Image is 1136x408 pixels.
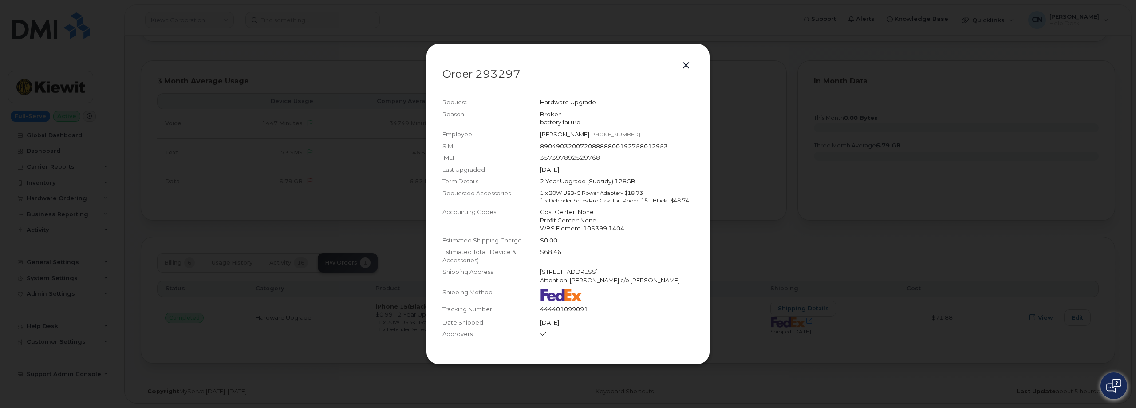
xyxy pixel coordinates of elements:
[442,98,540,107] div: Request
[540,197,694,204] div: 1 x Defender Series Pro Case for iPhone 15 - Black
[540,276,694,285] div: Attention: [PERSON_NAME] c/o [PERSON_NAME]
[540,166,559,173] span: [DATE]
[540,142,694,151] div: 89049032007208888800192758012953
[540,177,694,186] div: 2 Year Upgrade (Subsidy) 128GB
[540,154,694,162] div: 357397892529768
[588,305,595,313] a: Open shipping details in new tab
[667,197,689,204] span: - $48.74
[589,131,640,138] span: [PHONE_NUMBER]
[442,248,540,264] div: Estimated Total (Device & Accessories)
[442,130,540,139] div: Employee
[442,318,540,327] div: Date Shipped
[442,189,540,204] div: Requested Accessories
[442,142,540,151] div: SIM
[442,110,540,127] div: Reason
[442,154,540,162] div: IMEI
[540,130,694,139] div: [PERSON_NAME]
[540,208,694,216] div: Cost Center: None
[540,288,583,301] img: fedex-bc01427081be8802e1fb5a1adb1132915e58a0589d7a9405a0dcbe1127be6add.png
[442,236,540,245] div: Estimated Shipping Charge
[540,268,694,276] div: [STREET_ADDRESS]
[442,330,540,338] div: Approvers
[442,166,540,174] div: Last Upgraded
[442,288,540,301] div: Shipping Method
[442,305,540,315] div: Tracking Number
[442,177,540,186] div: Term Details
[1106,379,1121,393] img: Open chat
[540,216,694,225] div: Profit Center: None
[540,189,694,197] div: 1 x 20W USB-C Power Adapter
[442,268,540,284] div: Shipping Address
[540,305,588,313] span: 444401099091
[540,224,694,233] div: WBS Element: 105399.1404
[442,69,694,79] p: Order 293297
[442,208,540,233] div: Accounting Codes
[540,236,694,245] div: $0.00
[540,118,694,127] div: battery failure
[540,248,694,264] div: $68.46
[540,110,694,119] div: Broken
[540,318,694,327] div: [DATE]
[621,190,643,196] span: - $18.73
[540,98,694,107] div: Hardware Upgrade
